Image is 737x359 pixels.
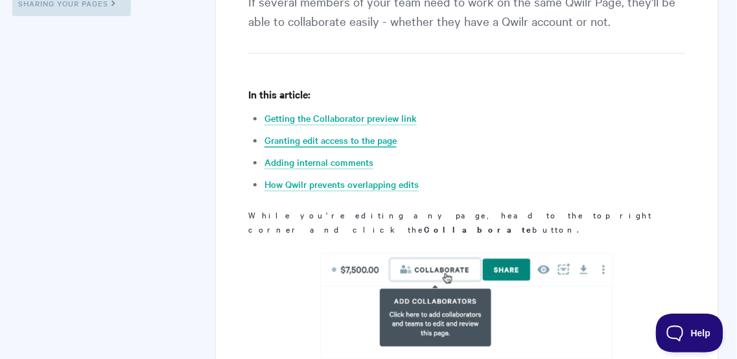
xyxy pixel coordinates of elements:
a: Adding internal comments [264,156,373,170]
a: Getting the Collaborator preview link [264,111,417,126]
strong: Collaborate [424,223,532,235]
a: How Qwilr prevents overlapping edits [264,178,419,192]
div: While you're editing any page, head to the top right corner and click the button. [248,86,685,236]
strong: In this article: [248,87,310,101]
iframe: Toggle Customer Support [656,314,724,353]
a: Granting edit access to the page [264,133,397,148]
